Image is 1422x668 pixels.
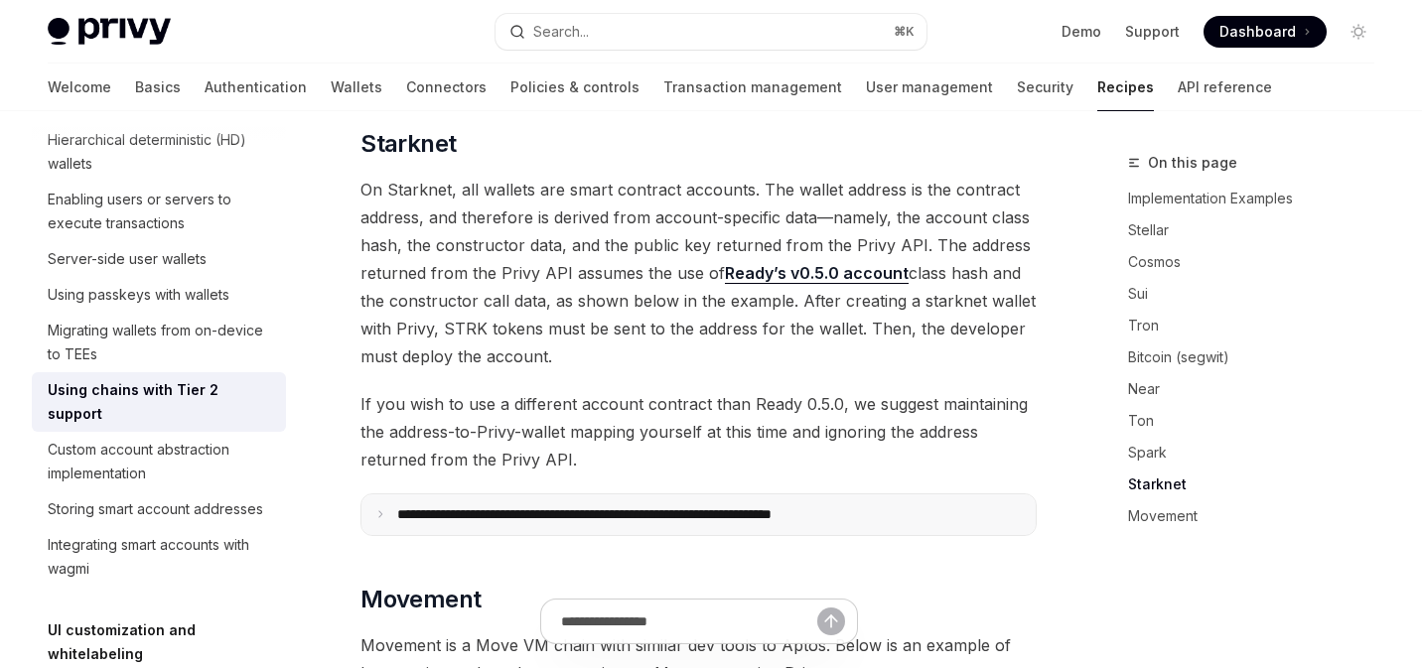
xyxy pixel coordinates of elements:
[866,64,993,111] a: User management
[1128,500,1390,532] a: Movement
[406,64,487,111] a: Connectors
[1128,341,1390,373] a: Bitcoin (segwit)
[32,122,286,182] a: Hierarchical deterministic (HD) wallets
[48,319,274,366] div: Migrating wallets from on-device to TEEs
[32,491,286,527] a: Storing smart account addresses
[1128,405,1390,437] a: Ton
[1128,278,1390,310] a: Sui
[32,527,286,587] a: Integrating smart accounts with wagmi
[1128,246,1390,278] a: Cosmos
[1128,468,1390,500] a: Starknet
[1097,64,1154,111] a: Recipes
[1204,16,1327,48] a: Dashboard
[360,584,481,615] span: Movement
[331,64,382,111] a: Wallets
[1128,183,1390,214] a: Implementation Examples
[48,128,274,176] div: Hierarchical deterministic (HD) wallets
[533,20,589,44] div: Search...
[894,24,915,40] span: ⌘ K
[561,600,817,643] input: Ask a question...
[32,372,286,432] a: Using chains with Tier 2 support
[1128,310,1390,341] a: Tron
[48,247,207,271] div: Server-side user wallets
[48,533,274,581] div: Integrating smart accounts with wagmi
[1128,373,1390,405] a: Near
[48,438,274,485] div: Custom account abstraction implementation
[1219,22,1296,42] span: Dashboard
[496,14,927,50] button: Open search
[135,64,181,111] a: Basics
[725,263,909,284] a: Ready’s v0.5.0 account
[48,64,111,111] a: Welcome
[32,432,286,491] a: Custom account abstraction implementation
[32,277,286,313] a: Using passkeys with wallets
[510,64,640,111] a: Policies & controls
[1343,16,1374,48] button: Toggle dark mode
[360,128,456,160] span: Starknet
[48,283,229,307] div: Using passkeys with wallets
[48,497,263,521] div: Storing smart account addresses
[48,188,274,235] div: Enabling users or servers to execute transactions
[32,313,286,372] a: Migrating wallets from on-device to TEEs
[817,607,845,635] button: Send message
[663,64,842,111] a: Transaction management
[48,18,171,46] img: light logo
[205,64,307,111] a: Authentication
[48,618,286,666] h5: UI customization and whitelabeling
[32,182,286,241] a: Enabling users or servers to execute transactions
[1148,151,1237,175] span: On this page
[1017,64,1073,111] a: Security
[1128,214,1390,246] a: Stellar
[32,241,286,277] a: Server-side user wallets
[1125,22,1180,42] a: Support
[360,176,1037,370] span: On Starknet, all wallets are smart contract accounts. The wallet address is the contract address,...
[1178,64,1272,111] a: API reference
[360,390,1037,473] span: If you wish to use a different account contract than Ready 0.5.0, we suggest maintaining the addr...
[1128,437,1390,468] a: Spark
[1062,22,1101,42] a: Demo
[48,378,274,426] div: Using chains with Tier 2 support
